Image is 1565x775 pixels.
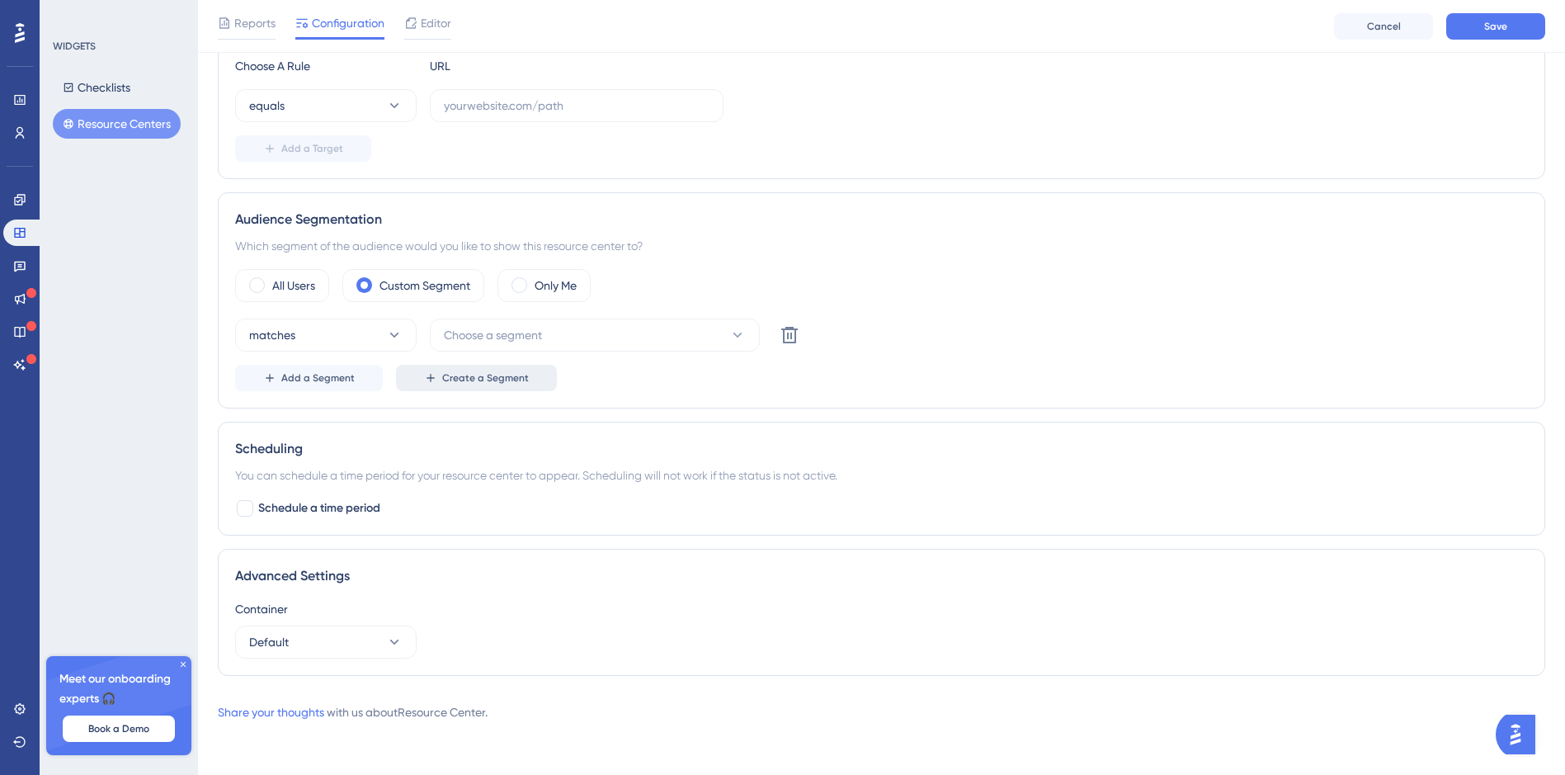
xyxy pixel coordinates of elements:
div: Container [235,599,1528,619]
span: Meet our onboarding experts 🎧 [59,669,178,709]
span: Choose a segment [444,325,542,345]
span: Schedule a time period [258,499,380,518]
span: Default [249,632,289,652]
button: Choose a segment [430,319,760,352]
button: Save [1446,13,1545,40]
span: Save [1484,20,1507,33]
span: Editor [421,13,451,33]
button: Resource Centers [53,109,181,139]
label: All Users [272,276,315,295]
button: equals [235,89,417,122]
input: yourwebsite.com/path [444,97,709,115]
div: URL [430,56,611,76]
button: Book a Demo [63,716,175,742]
button: Add a Segment [235,365,383,391]
div: You can schedule a time period for your resource center to appear. Scheduling will not work if th... [235,465,1528,485]
iframe: UserGuiding AI Assistant Launcher [1496,710,1545,759]
button: matches [235,319,417,352]
div: Scheduling [235,439,1528,459]
div: Which segment of the audience would you like to show this resource center to? [235,236,1528,256]
button: Default [235,626,417,659]
span: Configuration [312,13,384,33]
span: Cancel [1367,20,1401,33]
div: WIDGETS [53,40,96,53]
a: Share your thoughts [218,706,324,719]
label: Only Me [535,276,577,295]
div: with us about Resource Center . [218,702,488,722]
label: Custom Segment [379,276,470,295]
span: Add a Target [281,142,343,155]
button: Cancel [1334,13,1433,40]
span: Add a Segment [281,371,355,385]
span: matches [249,325,295,345]
span: Create a Segment [442,371,529,385]
button: Add a Target [235,135,371,162]
div: Choose A Rule [235,56,417,76]
span: equals [249,96,285,116]
button: Create a Segment [396,365,557,391]
div: Advanced Settings [235,566,1528,586]
span: Book a Demo [88,722,149,735]
div: Audience Segmentation [235,210,1528,229]
button: Checklists [53,73,140,102]
span: Reports [234,13,276,33]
